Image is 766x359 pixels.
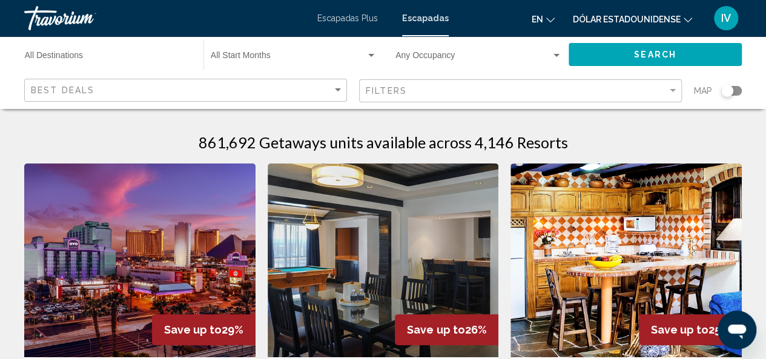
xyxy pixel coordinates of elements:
[152,314,256,345] div: 29%
[718,311,756,349] iframe: Botón para iniciar la ventana de mensajería
[359,79,682,104] button: Filter
[395,314,498,345] div: 26%
[721,12,731,24] font: IV
[694,82,712,99] span: Map
[407,323,464,336] span: Save up to
[317,13,378,23] a: Escapadas Plus
[366,86,407,96] span: Filters
[31,85,94,95] span: Best Deals
[710,5,742,31] button: Menú de usuario
[402,13,449,23] a: Escapadas
[268,163,499,357] img: RM79I01X.jpg
[651,323,708,336] span: Save up to
[639,314,742,345] div: 25%
[164,323,222,336] span: Save up to
[532,10,555,28] button: Cambiar idioma
[532,15,543,24] font: en
[199,133,568,151] h1: 861,692 Getaways units available across 4,146 Resorts
[31,85,343,96] mat-select: Sort by
[569,43,742,65] button: Search
[510,163,742,357] img: C679I01X.jpg
[573,10,692,28] button: Cambiar moneda
[634,50,676,60] span: Search
[573,15,681,24] font: Dólar estadounidense
[24,163,256,357] img: RM79E01X.jpg
[24,6,305,30] a: Travorium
